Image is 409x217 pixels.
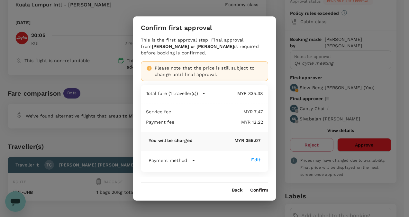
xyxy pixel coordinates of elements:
[232,188,242,193] button: Back
[152,44,234,49] b: [PERSON_NAME] or [PERSON_NAME]
[175,119,263,125] p: MYR 12.22
[149,137,193,144] p: You will be charged
[141,24,212,32] h3: Confirm first approval
[171,108,263,115] p: MYR 7.47
[206,90,263,97] p: MYR 335.38
[146,119,175,125] p: Payment fee
[155,65,263,78] div: Please note that the price is still subject to change until final approval.
[141,37,268,56] div: This is the first approval step. Final approval from is required before booking is confirmed.
[146,90,198,97] p: Total fare (1 traveller(s))
[193,137,260,144] p: MYR 355.07
[250,188,268,193] button: Confirm
[146,108,171,115] p: Service fee
[146,90,206,97] button: Total fare (1 traveller(s))
[149,157,187,164] p: Payment method
[251,156,260,163] div: Edit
